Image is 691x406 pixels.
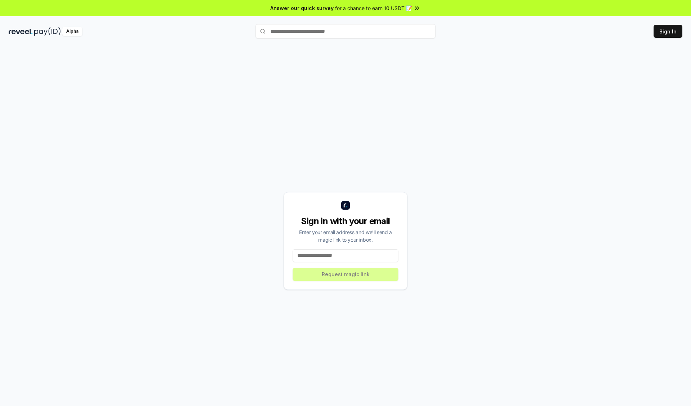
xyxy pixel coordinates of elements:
div: Alpha [62,27,82,36]
button: Sign In [654,25,682,38]
span: Answer our quick survey [270,4,334,12]
img: reveel_dark [9,27,33,36]
img: logo_small [341,201,350,210]
img: pay_id [34,27,61,36]
div: Enter your email address and we’ll send a magic link to your inbox. [293,228,398,243]
div: Sign in with your email [293,215,398,227]
span: for a chance to earn 10 USDT 📝 [335,4,412,12]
